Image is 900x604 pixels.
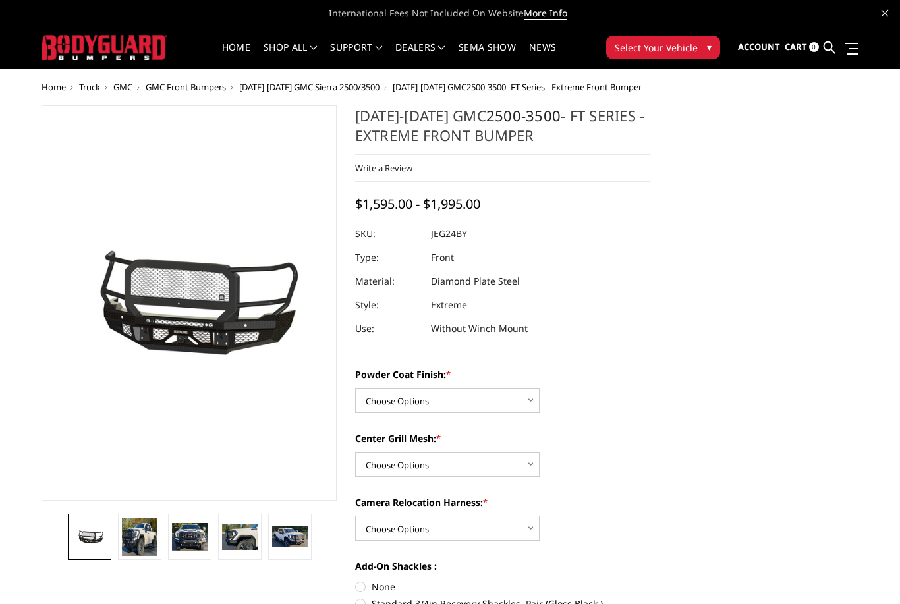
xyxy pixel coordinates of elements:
[113,81,132,93] a: GMC
[738,41,780,53] span: Account
[355,195,480,213] span: $1,595.00 - $1,995.00
[239,81,380,93] a: [DATE]-[DATE] GMC Sierra 2500/3500
[72,528,107,545] img: 2024-2025 GMC 2500-3500 - FT Series - Extreme Front Bumper
[330,43,382,69] a: Support
[355,162,412,174] a: Write a Review
[809,42,819,52] span: 0
[393,81,642,93] span: [DATE]-[DATE] GMC - FT Series - Extreme Front Bumper
[42,105,337,501] a: 2024-2025 GMC 2500-3500 - FT Series - Extreme Front Bumper
[707,40,712,54] span: ▾
[615,41,698,55] span: Select Your Vehicle
[355,495,650,509] label: Camera Relocation Harness:
[222,43,250,69] a: Home
[431,269,520,293] dd: Diamond Plate Steel
[606,36,720,59] button: Select Your Vehicle
[146,81,226,93] a: GMC Front Bumpers
[355,559,650,573] label: Add-On Shackles :
[355,105,650,155] h1: [DATE]-[DATE] GMC - FT Series - Extreme Front Bumper
[355,580,650,593] label: None
[222,524,258,550] img: 2024-2025 GMC 2500-3500 - FT Series - Extreme Front Bumper
[785,30,819,65] a: Cart 0
[431,317,528,341] dd: Without Winch Mount
[42,81,66,93] a: Home
[459,43,516,69] a: SEMA Show
[529,43,556,69] a: News
[355,222,421,246] dt: SKU:
[431,222,467,246] dd: JEG24BY
[486,105,561,125] a: 2500-3500
[524,7,567,20] a: More Info
[172,523,208,551] img: 2024-2025 GMC 2500-3500 - FT Series - Extreme Front Bumper
[79,81,100,93] a: Truck
[355,246,421,269] dt: Type:
[431,246,454,269] dd: Front
[355,368,650,381] label: Powder Coat Finish:
[122,518,157,556] img: 2024-2025 GMC 2500-3500 - FT Series - Extreme Front Bumper
[738,30,780,65] a: Account
[785,41,807,53] span: Cart
[264,43,317,69] a: shop all
[272,526,308,548] img: 2024-2025 GMC 2500-3500 - FT Series - Extreme Front Bumper
[42,35,167,59] img: BODYGUARD BUMPERS
[355,269,421,293] dt: Material:
[355,293,421,317] dt: Style:
[431,293,467,317] dd: Extreme
[466,81,506,93] a: 2500-3500
[355,431,650,445] label: Center Grill Mesh:
[395,43,445,69] a: Dealers
[355,317,421,341] dt: Use:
